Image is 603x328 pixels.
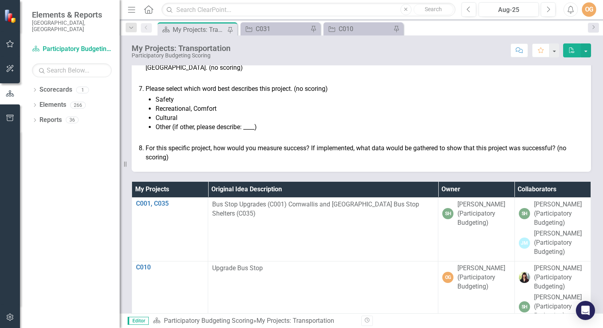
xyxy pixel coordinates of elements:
[519,208,530,219] div: SH
[136,200,204,207] a: C001, C035
[132,53,231,59] div: Participatory Budgeting Scoring
[582,2,596,17] button: OG
[212,200,419,217] span: Bus Stop Upgrades (C001) Cornwallis and [GEOGRAPHIC_DATA] Bus Stop Shelters (C035)
[4,9,18,23] img: ClearPoint Strategy
[128,317,149,325] span: Editor
[70,102,86,108] div: 266
[66,117,79,124] div: 36
[256,24,308,34] div: C031
[256,317,334,324] div: My Projects: Transportation
[457,200,510,228] div: [PERSON_NAME] (Participatory Budgeting)
[32,20,112,33] small: [GEOGRAPHIC_DATA], [GEOGRAPHIC_DATA]
[76,86,89,93] div: 1
[479,2,539,17] button: Aug-25
[153,316,355,326] div: »
[414,4,453,15] button: Search
[39,100,66,110] a: Elements
[519,238,530,249] div: JM
[438,261,514,325] td: Double-Click to Edit
[32,63,112,77] input: Search Below...
[514,261,591,325] td: Double-Click to Edit
[164,317,253,324] a: Participatory Budgeting Scoring
[208,261,438,325] td: Double-Click to Edit
[156,96,174,103] span: Safety
[576,301,595,320] div: Open Intercom Messenger
[442,208,453,219] div: SH
[208,197,438,261] td: Double-Click to Edit
[325,24,391,34] a: C010
[514,197,591,261] td: Double-Click to Edit
[534,200,587,228] div: [PERSON_NAME] (Participatory Budgeting)
[173,25,225,35] div: My Projects: Transportation
[457,264,510,291] div: [PERSON_NAME] (Participatory Budgeting)
[132,197,208,261] td: Double-Click to Edit Right Click for Context Menu
[32,10,112,20] span: Elements & Reports
[438,197,514,261] td: Double-Click to Edit
[519,272,530,283] img: Amanda Connell
[132,261,208,325] td: Double-Click to Edit Right Click for Context Menu
[519,301,530,312] div: SH
[136,264,204,271] a: C010
[146,85,328,92] span: Please select which word best describes this project. (no scoring)
[442,272,453,283] div: OG
[534,264,587,291] div: [PERSON_NAME] (Participatory Budgeting)
[156,114,177,122] span: Cultural
[39,85,72,94] a: Scorecards
[132,44,231,53] div: My Projects: Transportation
[212,264,263,272] span: Upgrade Bus Stop
[242,24,308,34] a: C031
[39,116,62,125] a: Reports
[156,123,257,131] span: Other (if other, please describe: ____)
[146,55,529,71] span: In 100-150 words or less, please describe what makes this project unique and/or worthwhile and th...
[32,45,112,54] a: Participatory Budgeting Scoring
[534,293,587,320] div: [PERSON_NAME] (Participatory Budgeting)
[339,24,391,34] div: C010
[156,105,217,112] span: Recreational, Comfort
[425,6,442,12] span: Search
[162,3,455,17] input: Search ClearPoint...
[146,144,566,161] span: For this specific project, how would you measure success? If implemented, what data would be gath...
[481,5,536,15] div: Aug-25
[534,229,587,257] div: [PERSON_NAME] (Participatory Budgeting)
